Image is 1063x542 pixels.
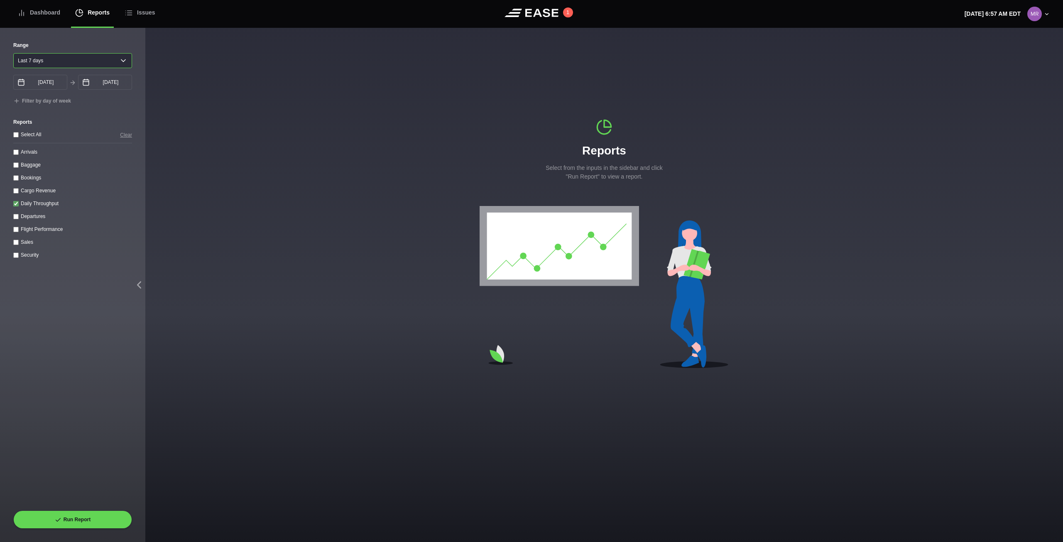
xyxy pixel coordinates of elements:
button: Run Report [13,510,132,529]
label: Bookings [21,175,41,181]
input: mm/dd/yyyy [13,75,67,90]
button: Clear [120,130,132,139]
label: Security [21,252,39,258]
p: [DATE] 6:57 AM EDT [965,10,1021,18]
label: Select All [21,132,41,137]
label: Reports [13,118,132,126]
input: mm/dd/yyyy [78,75,132,90]
button: Filter by day of week [13,98,71,105]
label: Daily Throughput [21,201,59,206]
label: Sales [21,239,33,245]
label: Arrivals [21,149,37,155]
div: Reports [542,119,666,181]
label: Baggage [21,162,41,168]
label: Cargo Revenue [21,188,56,194]
label: Range [13,42,132,49]
label: Departures [21,213,45,219]
p: Select from the inputs in the sidebar and click "Run Report" to view a report. [542,164,666,181]
h1: Reports [542,142,666,159]
label: Flight Performance [21,226,63,232]
button: 1 [563,7,573,17]
img: 0b2ed616698f39eb9cebe474ea602d52 [1027,7,1042,21]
